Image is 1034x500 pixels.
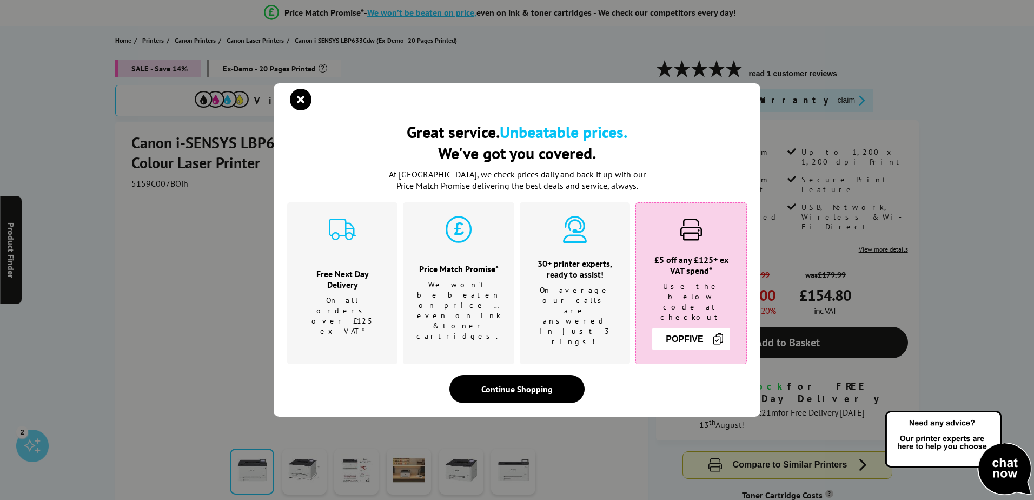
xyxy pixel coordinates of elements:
p: We won't be beaten on price …even on ink & toner cartridges. [416,280,501,341]
h3: 30+ printer experts, ready to assist! [533,258,617,280]
img: Copy Icon [712,332,725,345]
p: At [GEOGRAPHIC_DATA], we check prices daily and back it up with our Price Match Promise deliverin... [382,169,652,192]
p: On all orders over £125 ex VAT* [301,295,384,337]
h3: Free Next Day Delivery [301,268,384,290]
p: On average our calls are answered in just 3 rings! [533,285,617,347]
img: price-promise-cyan.svg [445,216,472,243]
h3: Price Match Promise* [416,264,501,274]
h2: Great service. We've got you covered. [287,121,747,163]
b: Unbeatable prices. [500,121,627,142]
img: Open Live Chat window [883,409,1034,498]
div: Continue Shopping [449,375,585,403]
img: delivery-cyan.svg [329,216,356,243]
p: Use the below code at checkout [649,281,733,323]
img: expert-cyan.svg [561,216,588,243]
h3: £5 off any £125+ ex VAT spend* [649,254,733,276]
button: close modal [293,91,309,108]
